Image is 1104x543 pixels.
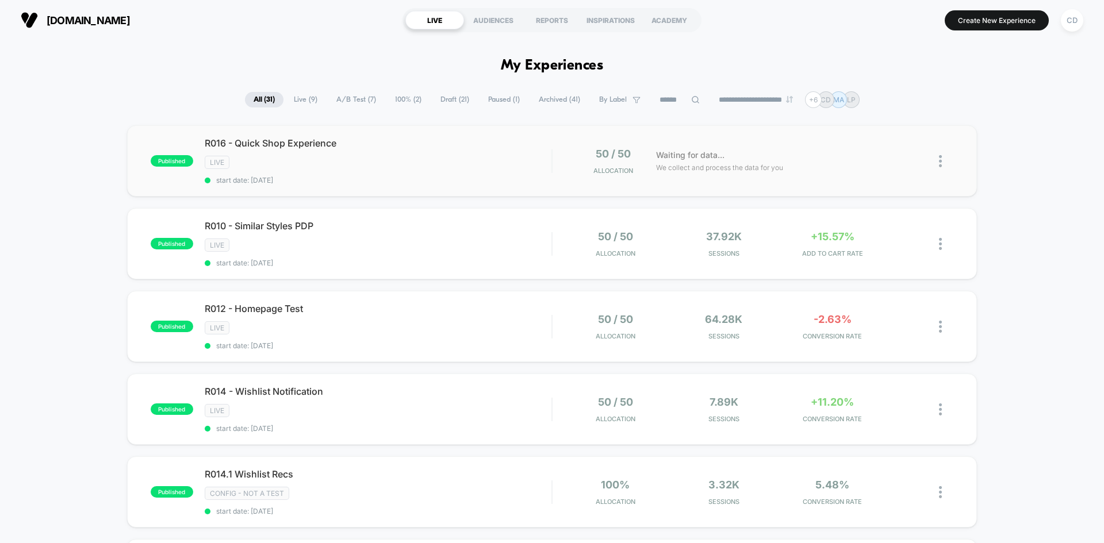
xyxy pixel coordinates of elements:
[814,313,852,325] span: -2.63%
[1061,9,1083,32] div: CD
[205,303,551,314] span: R012 - Homepage Test
[1057,9,1087,32] button: CD
[151,155,193,167] span: published
[811,396,854,408] span: +11.20%
[405,11,464,29] div: LIVE
[47,14,130,26] span: [DOMAIN_NAME]
[523,11,581,29] div: REPORTS
[640,11,699,29] div: ACADEMY
[151,238,193,249] span: published
[710,396,738,408] span: 7.89k
[285,92,326,107] span: Live ( 9 )
[805,91,822,108] div: + 6
[706,230,742,242] span: 37.92k
[673,415,776,423] span: Sessions
[601,479,630,491] span: 100%
[205,176,551,184] span: start date: [DATE]
[205,424,551,433] span: start date: [DATE]
[530,92,589,107] span: Archived ( 41 )
[21,11,38,29] img: Visually logo
[205,238,229,252] span: LIVE
[501,57,604,74] h1: My Experiences
[821,95,831,104] p: CD
[598,230,633,242] span: 50 / 50
[815,479,849,491] span: 5.48%
[833,95,844,104] p: MA
[596,415,635,423] span: Allocation
[151,321,193,332] span: published
[464,11,523,29] div: AUDIENCES
[939,321,942,333] img: close
[939,403,942,415] img: close
[386,92,430,107] span: 100% ( 2 )
[593,167,633,175] span: Allocation
[205,341,551,350] span: start date: [DATE]
[781,415,884,423] span: CONVERSION RATE
[847,95,856,104] p: LP
[245,92,283,107] span: All ( 31 )
[939,238,942,250] img: close
[205,220,551,232] span: R010 - Similar Styles PDP
[598,313,633,325] span: 50 / 50
[205,321,229,334] span: LIVE
[599,95,627,104] span: By Label
[939,486,942,498] img: close
[786,96,793,103] img: end
[205,404,229,417] span: LIVE
[705,313,742,325] span: 64.28k
[939,155,942,167] img: close
[598,396,633,408] span: 50 / 50
[811,230,854,242] span: +15.57%
[596,148,631,160] span: 50 / 50
[151,486,193,498] span: published
[656,162,783,173] span: We collect and process the data for you
[205,507,551,515] span: start date: [DATE]
[205,259,551,267] span: start date: [DATE]
[151,403,193,415] span: published
[205,137,551,149] span: R016 - Quick Shop Experience
[480,92,528,107] span: Paused ( 1 )
[708,479,739,491] span: 3.32k
[656,149,724,161] span: Waiting for data...
[781,332,884,340] span: CONVERSION RATE
[17,11,133,29] button: [DOMAIN_NAME]
[596,498,635,506] span: Allocation
[673,498,776,506] span: Sessions
[205,468,551,480] span: R014.1 Wishlist Recs
[581,11,640,29] div: INSPIRATIONS
[673,249,776,257] span: Sessions
[432,92,478,107] span: Draft ( 21 )
[205,386,551,397] span: R014 - Wishlist Notification
[781,249,884,257] span: ADD TO CART RATE
[596,332,635,340] span: Allocation
[205,487,289,500] span: CONFIG - NOT A TEST
[673,332,776,340] span: Sessions
[328,92,385,107] span: A/B Test ( 7 )
[945,10,1049,30] button: Create New Experience
[781,498,884,506] span: CONVERSION RATE
[205,156,229,169] span: LIVE
[596,249,635,257] span: Allocation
